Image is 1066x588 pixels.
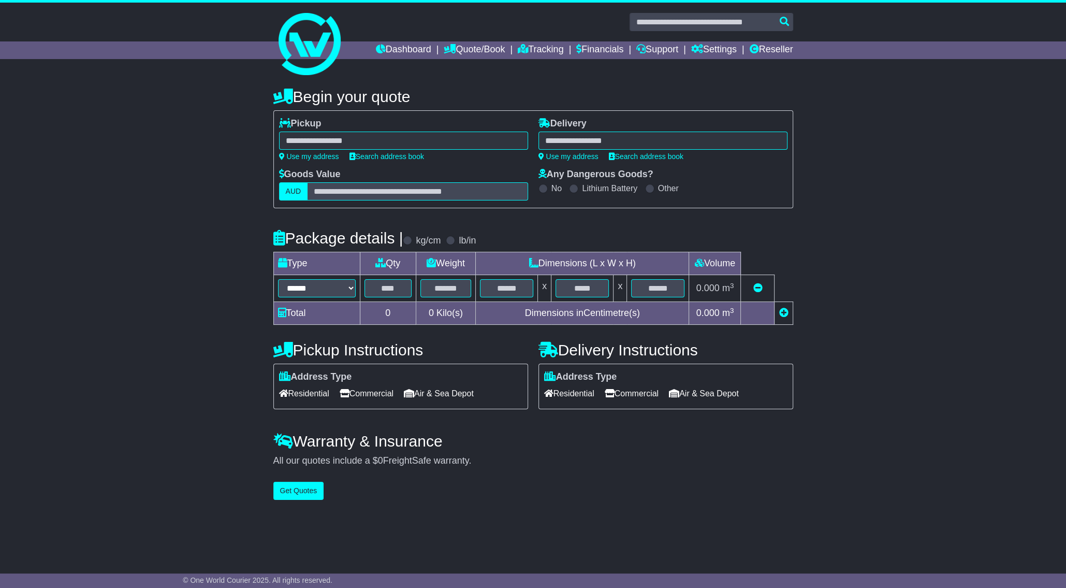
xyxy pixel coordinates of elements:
sup: 3 [730,282,734,290]
h4: Delivery Instructions [538,341,793,358]
label: Address Type [279,371,352,383]
td: Total [273,302,360,325]
a: Tracking [518,41,563,59]
a: Quote/Book [444,41,505,59]
a: Support [636,41,678,59]
label: lb/in [459,235,476,247]
span: 0 [429,308,434,318]
span: Residential [279,385,329,401]
a: Search address book [609,152,683,161]
label: AUD [279,182,308,200]
label: Other [658,183,679,193]
span: m [722,283,734,293]
sup: 3 [730,307,734,314]
label: Goods Value [279,169,341,180]
a: Use my address [279,152,339,161]
td: x [538,275,551,302]
label: No [551,183,562,193]
span: © One World Courier 2025. All rights reserved. [183,576,332,584]
span: 0.000 [696,283,720,293]
label: Delivery [538,118,587,130]
a: Add new item [779,308,788,318]
label: Pickup [279,118,322,130]
h4: Warranty & Insurance [273,433,793,450]
span: Commercial [605,385,659,401]
td: Kilo(s) [416,302,475,325]
td: Volume [689,252,741,275]
td: Dimensions (L x W x H) [476,252,689,275]
span: Air & Sea Depot [669,385,739,401]
a: Use my address [538,152,598,161]
a: Reseller [749,41,793,59]
span: Air & Sea Depot [404,385,474,401]
div: All our quotes include a $ FreightSafe warranty. [273,455,793,467]
h4: Package details | [273,230,403,247]
td: 0 [360,302,416,325]
a: Settings [691,41,737,59]
td: Type [273,252,360,275]
td: Qty [360,252,416,275]
label: Address Type [544,371,617,383]
a: Dashboard [376,41,431,59]
label: Any Dangerous Goods? [538,169,653,180]
td: Weight [416,252,475,275]
button: Get Quotes [273,482,324,500]
a: Search address book [349,152,424,161]
h4: Pickup Instructions [273,341,528,358]
span: Residential [544,385,594,401]
label: kg/cm [416,235,441,247]
span: 0.000 [696,308,720,318]
a: Financials [576,41,623,59]
span: 0 [378,455,383,466]
h4: Begin your quote [273,88,793,105]
td: x [614,275,627,302]
span: m [722,308,734,318]
label: Lithium Battery [582,183,637,193]
td: Dimensions in Centimetre(s) [476,302,689,325]
span: Commercial [340,385,393,401]
a: Remove this item [753,283,762,293]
